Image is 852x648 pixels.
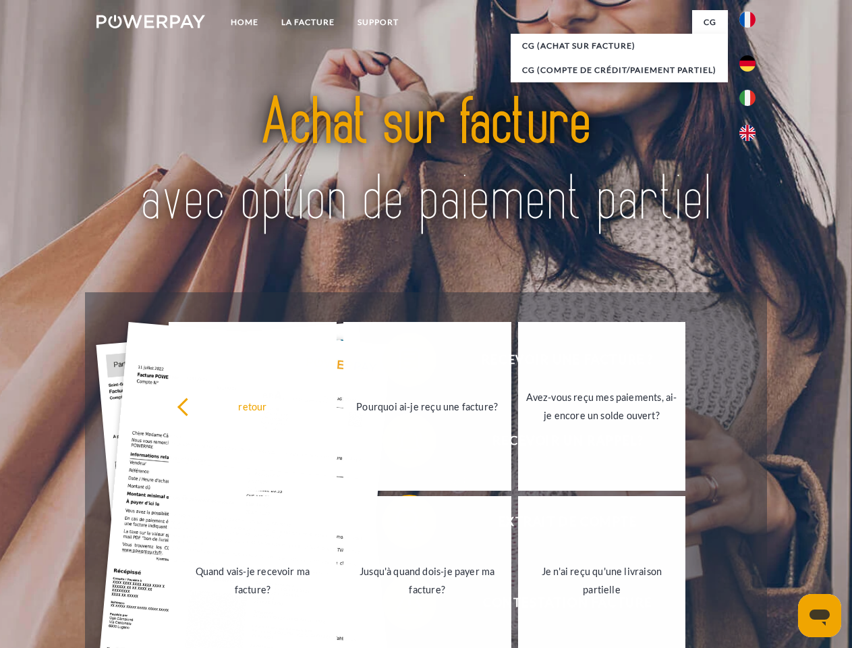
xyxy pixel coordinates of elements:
img: logo-powerpay-white.svg [96,15,205,28]
img: en [739,125,756,141]
div: retour [177,397,329,415]
a: CG [692,10,728,34]
img: fr [739,11,756,28]
a: LA FACTURE [270,10,346,34]
div: Je n'ai reçu qu'une livraison partielle [526,562,678,599]
div: Jusqu'à quand dois-je payer ma facture? [351,562,503,599]
img: title-powerpay_fr.svg [129,65,723,259]
div: Quand vais-je recevoir ma facture? [177,562,329,599]
div: Pourquoi ai-je reçu une facture? [351,397,503,415]
a: CG (achat sur facture) [511,34,728,58]
a: Support [346,10,410,34]
div: Avez-vous reçu mes paiements, ai-je encore un solde ouvert? [526,388,678,425]
img: de [739,55,756,72]
a: Avez-vous reçu mes paiements, ai-je encore un solde ouvert? [518,322,686,491]
img: it [739,90,756,106]
a: CG (Compte de crédit/paiement partiel) [511,58,728,82]
a: Home [219,10,270,34]
iframe: Bouton de lancement de la fenêtre de messagerie [798,594,841,637]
